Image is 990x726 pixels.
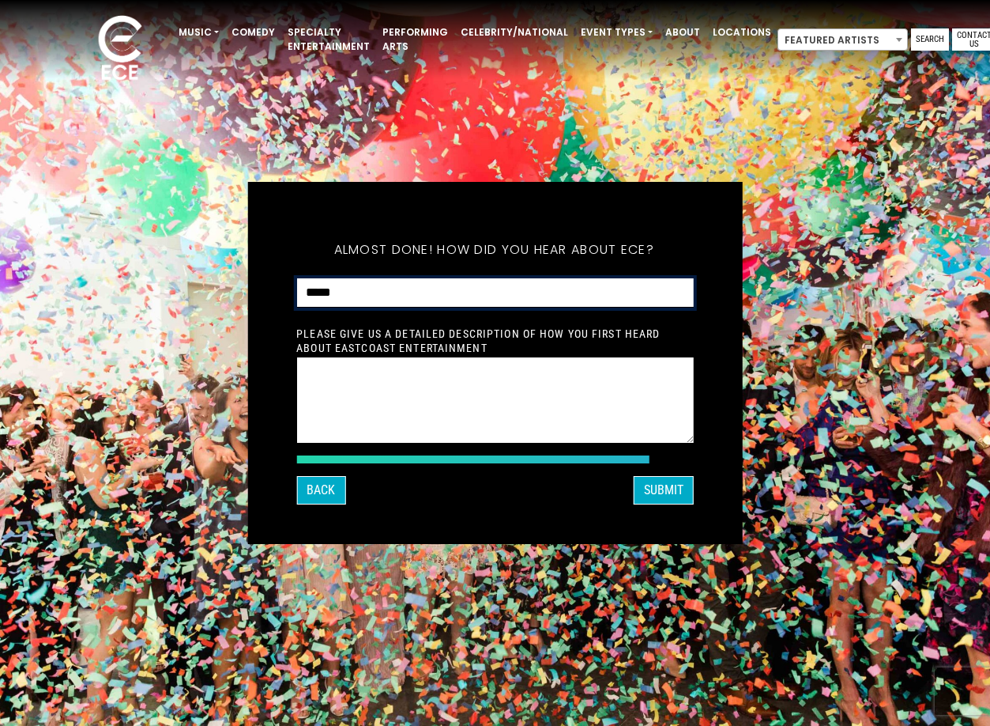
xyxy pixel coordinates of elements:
a: Comedy [225,19,281,46]
a: Performing Arts [376,19,454,60]
label: Please give us a detailed description of how you first heard about EastCoast Entertainment [296,327,694,355]
img: ece_new_logo_whitev2-1.png [81,11,160,88]
h5: Almost done! How did you hear about ECE? [296,221,691,278]
button: Back [296,476,345,505]
a: Celebrity/National [454,19,574,46]
span: Featured Artists [777,28,908,51]
button: SUBMIT [634,476,694,505]
select: How did you hear about ECE [296,278,694,308]
a: Event Types [574,19,659,46]
span: Featured Artists [778,29,907,51]
a: Music [172,19,225,46]
a: About [659,19,706,46]
a: Search [911,28,949,51]
a: Specialty Entertainment [281,19,376,60]
a: Locations [706,19,777,46]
